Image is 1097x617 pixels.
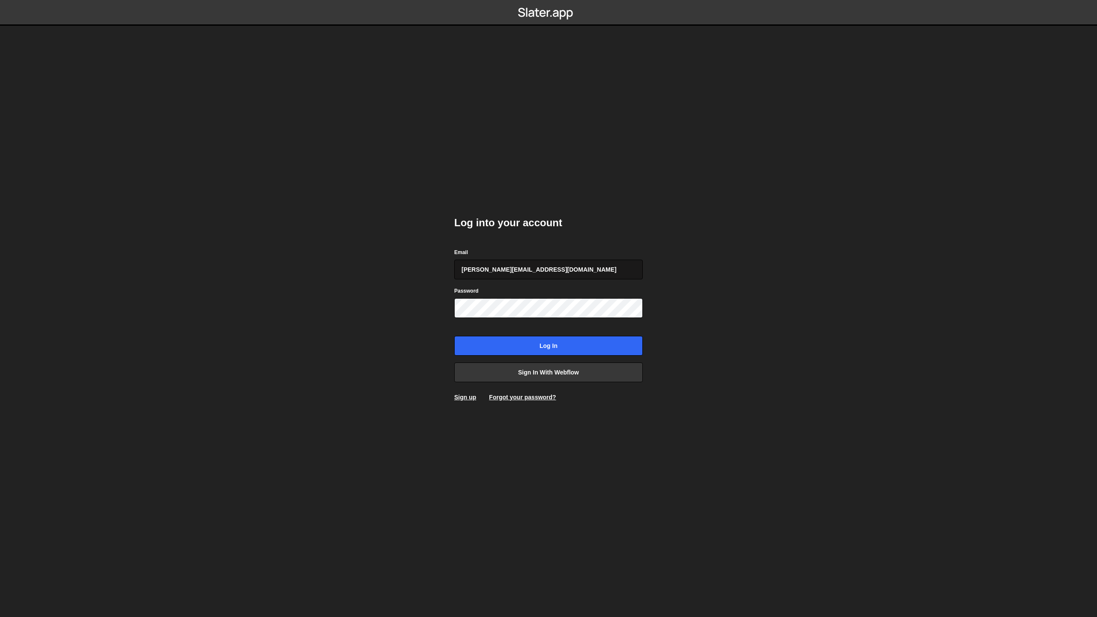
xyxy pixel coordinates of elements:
[454,216,643,230] h2: Log into your account
[489,394,556,401] a: Forgot your password?
[454,394,476,401] a: Sign up
[454,362,643,382] a: Sign in with Webflow
[454,336,643,356] input: Log in
[454,248,468,257] label: Email
[454,287,479,295] label: Password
